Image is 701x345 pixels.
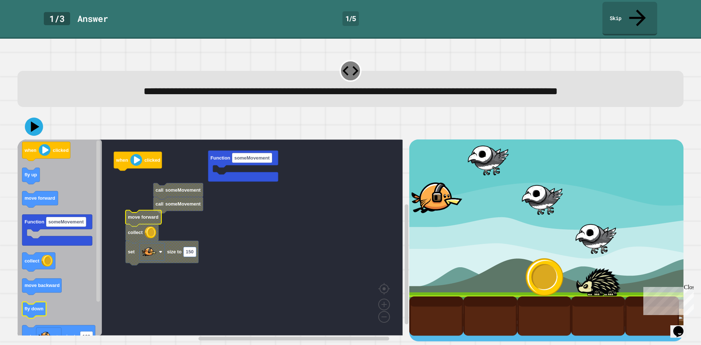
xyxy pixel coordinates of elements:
[83,334,90,339] text: 100
[342,11,359,26] div: 1 / 5
[18,139,409,341] div: Blockly Workspace
[144,157,160,163] text: clicked
[156,187,163,193] text: call
[53,147,69,153] text: clicked
[128,249,135,255] text: set
[77,12,108,25] div: Answer
[24,306,43,312] text: fly down
[24,283,60,288] text: move backward
[3,3,50,46] div: Chat with us now!Close
[602,2,657,35] a: Skip
[186,249,194,255] text: 150
[670,316,694,338] iframe: chat widget
[156,202,163,207] text: call
[165,187,201,193] text: someMovement
[24,334,31,339] text: set
[24,258,39,264] text: collect
[24,147,37,153] text: when
[24,219,44,225] text: Function
[167,249,181,255] text: size to
[24,196,55,201] text: move forward
[24,172,37,178] text: fly up
[234,155,270,161] text: someMovement
[165,202,201,207] text: someMovement
[116,157,128,163] text: when
[128,215,158,220] text: move forward
[128,230,143,235] text: collect
[44,12,70,25] div: 1 / 3
[210,155,230,161] text: Function
[640,284,694,315] iframe: chat widget
[48,219,84,225] text: someMovement
[64,334,78,339] text: size to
